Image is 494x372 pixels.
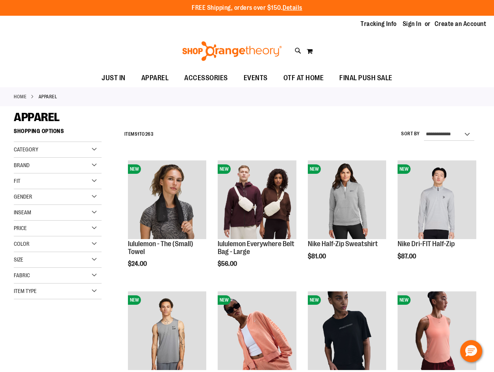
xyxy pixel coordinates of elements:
[308,160,386,240] a: Nike Half-Zip SweatshirtNEW
[184,69,228,87] span: ACCESSORIES
[14,272,30,278] span: Fabric
[218,291,296,371] a: Nike Loose Full-Zip French Terry HoodieNEW
[145,131,154,137] span: 263
[398,295,411,305] span: NEW
[14,225,27,231] span: Price
[308,253,327,260] span: $81.00
[128,295,141,305] span: NEW
[398,160,476,239] img: Nike Dri-FIT Half-Zip
[14,146,38,153] span: Category
[137,131,139,137] span: 1
[331,69,400,87] a: FINAL PUSH SALE
[39,93,57,100] strong: APPAREL
[218,160,296,239] img: lululemon Everywhere Belt Bag - Large
[218,295,231,305] span: NEW
[398,291,476,370] img: Nike Dri-FIT Tank
[14,110,60,124] span: APPAREL
[218,164,231,174] span: NEW
[435,20,487,28] a: Create an Account
[283,4,302,11] a: Details
[398,291,476,371] a: Nike Dri-FIT TankNEW
[128,160,206,239] img: lululemon - The (Small) Towel
[94,69,133,87] a: JUST IN
[14,209,31,215] span: Inseam
[14,124,102,142] strong: Shopping Options
[403,20,422,28] a: Sign In
[192,4,302,13] p: FREE Shipping, orders over $150.
[308,164,321,174] span: NEW
[14,241,30,247] span: Color
[398,240,455,248] a: Nike Dri-FIT Half-Zip
[128,160,206,240] a: lululemon - The (Small) TowelNEW
[394,157,480,280] div: product
[398,253,417,260] span: $87.00
[398,160,476,240] a: Nike Dri-FIT Half-ZipNEW
[14,93,26,100] a: Home
[218,260,238,267] span: $56.00
[283,69,324,87] span: OTF AT HOME
[128,260,148,267] span: $24.00
[308,160,386,239] img: Nike Half-Zip Sweatshirt
[128,291,206,371] a: Nike Dri-FIT Fitness TankNEW
[214,157,300,287] div: product
[460,340,482,362] button: Hello, have a question? Let’s chat.
[14,193,32,200] span: Gender
[124,128,154,140] h2: Items to
[128,164,141,174] span: NEW
[361,20,397,28] a: Tracking Info
[339,69,392,87] span: FINAL PUSH SALE
[308,240,378,248] a: Nike Half-Zip Sweatshirt
[141,69,169,87] span: APPAREL
[176,69,236,87] a: ACCESSORIES
[398,164,411,174] span: NEW
[276,69,332,87] a: OTF AT HOME
[308,291,386,370] img: Nike Dri-FIT Cropped Short-Sleeve
[244,69,268,87] span: EVENTS
[218,291,296,370] img: Nike Loose Full-Zip French Terry Hoodie
[308,295,321,305] span: NEW
[304,157,390,280] div: product
[124,157,210,287] div: product
[14,178,20,184] span: Fit
[102,69,126,87] span: JUST IN
[128,291,206,370] img: Nike Dri-FIT Fitness Tank
[14,256,23,263] span: Size
[14,162,30,168] span: Brand
[133,69,177,87] a: APPAREL
[218,240,294,256] a: lululemon Everywhere Belt Bag - Large
[236,69,276,87] a: EVENTS
[128,240,193,256] a: lululemon - The (Small) Towel
[308,291,386,371] a: Nike Dri-FIT Cropped Short-SleeveNEW
[401,131,420,137] label: Sort By
[14,288,37,294] span: Item Type
[181,41,283,61] img: Shop Orangetheory
[218,160,296,240] a: lululemon Everywhere Belt Bag - LargeNEW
